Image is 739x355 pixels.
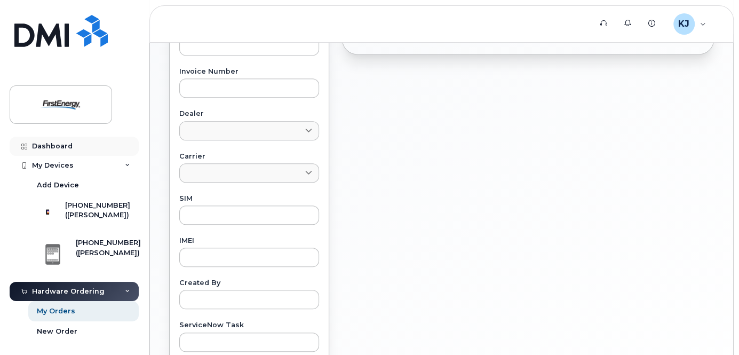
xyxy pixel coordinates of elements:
[693,309,731,347] iframe: Messenger Launcher
[678,18,689,30] span: KJ
[179,195,319,202] label: SIM
[179,111,319,117] label: Dealer
[179,153,319,160] label: Carrier
[666,13,713,35] div: Kolanovic Jr, Zdenko
[179,238,319,244] label: IMEI
[179,68,319,75] label: Invoice Number
[179,280,319,287] label: Created By
[179,322,319,329] label: ServiceNow Task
